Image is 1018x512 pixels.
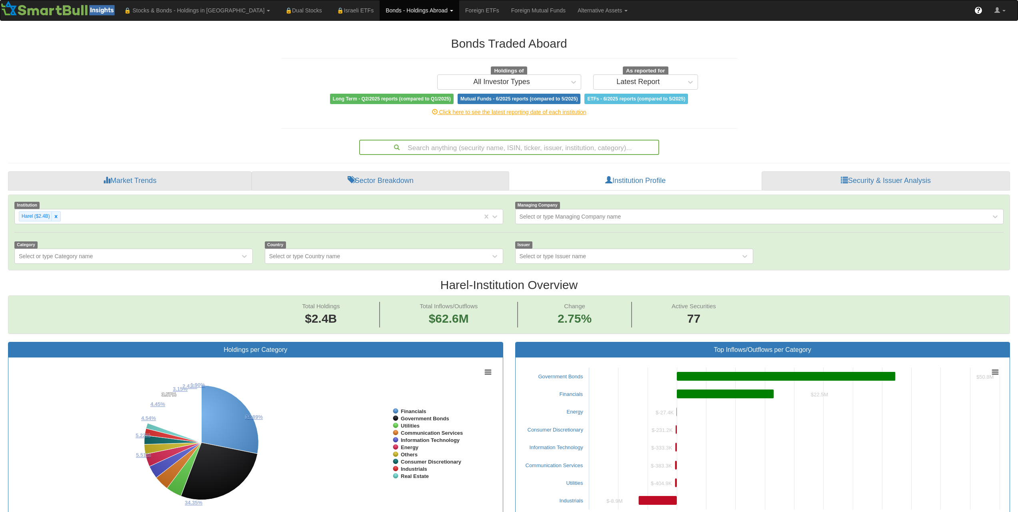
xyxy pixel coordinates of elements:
tspan: 5.51% [136,452,151,458]
span: $2.4B [305,312,337,325]
a: 🔒 Stocks & Bonds - Holdings in [GEOGRAPHIC_DATA] [118,0,276,20]
span: As reported for [623,66,668,75]
a: Security & Issuer Analysis [762,171,1010,191]
div: Select or type Issuer name [520,252,586,260]
a: Energy [567,409,583,415]
tspan: Real Estate [401,473,429,479]
div: Click here to see the latest reporting date of each institution [275,108,743,116]
tspan: 3.15% [173,386,188,392]
tspan: $-404.9K [651,480,672,486]
span: ? [976,6,981,14]
h3: Holdings per Category [14,346,497,353]
a: Foreign ETFs [459,0,505,20]
a: Government Bonds [538,373,583,379]
tspan: Financials [401,408,426,414]
div: All Investor Types [473,78,530,86]
span: Active Securities [672,303,716,309]
span: Managing Company [515,202,560,209]
tspan: $22.5M [811,392,828,398]
span: Institution [14,202,40,209]
a: Bonds - Holdings Abroad [380,0,459,20]
a: Sector Breakdown [252,171,509,191]
tspan: Energy [401,444,419,450]
span: Total Holdings [302,303,340,309]
h2: Bonds Traded Aboard [281,37,737,50]
span: Holdings of [491,66,527,75]
span: Total Inflows/Outflows [420,303,478,309]
tspan: $-383.3K [651,463,672,469]
a: Alternative Assets [572,0,634,20]
a: Utilities [566,480,583,486]
a: Financials [560,391,583,397]
span: 2.75% [558,310,592,327]
tspan: $-8.9M [606,498,622,504]
span: Change [564,303,585,309]
span: $62.6M [429,312,469,325]
span: Country [265,241,286,248]
a: Industrials [560,498,583,504]
tspan: $-27.4K [656,410,674,416]
tspan: 5.22% [136,432,150,438]
a: Communication Services [526,462,583,468]
tspan: Information Technology [401,437,460,443]
a: 🔒Dual Stocks [276,0,328,20]
a: Foreign Mutual Funds [505,0,572,20]
a: Institution Profile [509,171,762,191]
h3: Top Inflows/Outflows per Category [522,346,1004,353]
div: Select or type Category name [19,252,93,260]
tspan: 4.54% [141,415,156,421]
a: Market Trends [8,171,252,191]
div: Select or type Managing Company name [520,213,621,221]
tspan: $-231.2K [652,427,673,433]
span: Long Term - Q2/2025 reports (compared to Q1/2025) [330,94,454,104]
tspan: $-333.3K [651,445,672,451]
span: 77 [672,310,716,327]
tspan: 4.45% [150,401,165,407]
span: Issuer [515,241,533,248]
a: Consumer Discretionary [528,427,583,433]
div: Harel ($2.4B) [19,212,51,221]
tspan: Others [401,452,418,458]
span: Mutual Funds - 6/2025 reports (compared to 5/2025) [458,94,580,104]
tspan: 1.90% [190,382,205,388]
a: ? [968,0,988,20]
div: Latest Report [616,78,660,86]
tspan: 34.89% [245,414,263,420]
div: Search anything (security name, ISIN, ticker, issuer, institution, category)... [360,141,658,154]
tspan: Consumer Discretionary [401,459,462,465]
tspan: Utilities [401,423,420,429]
tspan: Government Bonds [401,416,449,422]
tspan: Communication Services [401,430,463,436]
a: 🔒Israeli ETFs [328,0,380,20]
tspan: 34.35% [185,500,203,506]
tspan: 3.57% [162,392,176,398]
a: Information Technology [530,444,583,450]
tspan: $50.8M [976,374,994,380]
div: Select or type Country name [269,252,340,260]
h2: Harel - Institution Overview [8,278,1010,291]
tspan: Industrials [401,466,427,472]
span: ETFs - 6/2025 reports (compared to 5/2025) [584,94,688,104]
tspan: 2.42% [182,383,197,389]
span: Category [14,241,38,248]
img: Smartbull [0,0,118,16]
